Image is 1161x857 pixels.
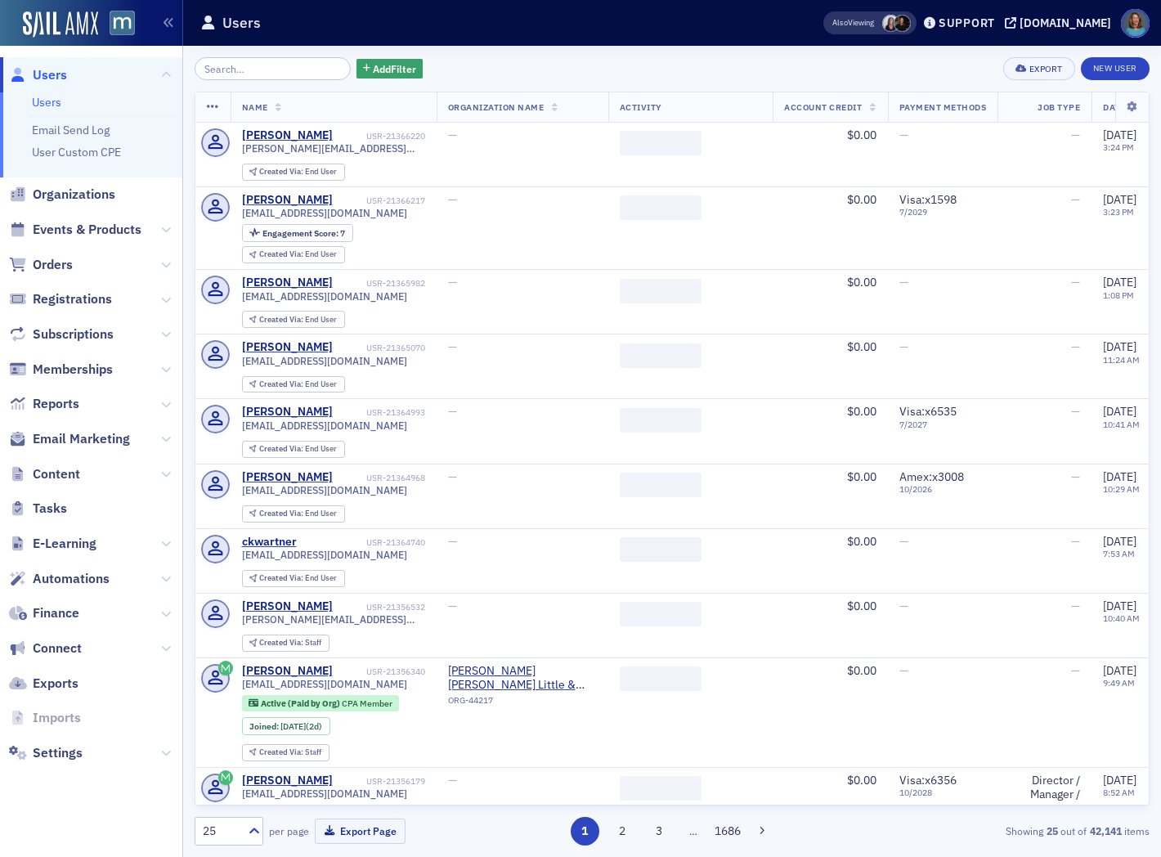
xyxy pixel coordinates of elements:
div: USR-21356340 [335,666,425,677]
span: — [899,275,908,289]
a: ckwartner [242,535,297,550]
span: [DATE] [1103,339,1136,354]
a: [PERSON_NAME] [242,276,333,290]
span: Created Via : [259,508,305,518]
span: Settings [33,744,83,762]
span: Registrations [33,290,112,308]
a: [PERSON_NAME] [PERSON_NAME] Little & [PERSON_NAME] ([PERSON_NAME][GEOGRAPHIC_DATA], [GEOGRAPHIC_D... [448,664,597,693]
span: [DATE] [1103,599,1136,613]
div: Staff [259,639,321,648]
a: Subscriptions [9,325,114,343]
span: — [1071,469,1080,484]
span: Engagement Score : [262,227,340,239]
div: USR-21364740 [299,537,425,548]
a: Content [9,465,80,483]
span: Visa : x6535 [899,404,957,419]
div: 25 [203,823,239,840]
input: Search… [195,57,351,80]
div: USR-21364968 [335,473,425,483]
button: Export [1003,57,1074,80]
span: — [448,534,457,549]
div: (2d) [280,721,322,732]
a: Settings [9,744,83,762]
div: USR-21364993 [335,407,425,418]
span: $0.00 [847,275,876,289]
div: USR-21356179 [335,776,425,787]
span: … [682,823,705,838]
span: Add Filter [373,61,416,76]
a: Email Send Log [32,123,110,137]
span: [PERSON_NAME][EMAIL_ADDRESS][DOMAIN_NAME] [242,142,425,155]
span: [DATE] [1103,404,1136,419]
a: Finance [9,604,79,622]
span: 7 / 2029 [899,207,987,218]
a: Automations [9,570,110,588]
div: Support [939,16,995,30]
span: — [1071,599,1080,613]
div: USR-21366220 [335,131,425,141]
span: Connect [33,639,82,657]
a: [PERSON_NAME] [242,664,333,679]
a: SailAMX [23,11,98,38]
span: [DATE] [1103,275,1136,289]
time: 10:29 AM [1103,483,1140,495]
span: ‌ [620,776,702,801]
a: Registrations [9,290,112,308]
span: Profile [1121,9,1150,38]
span: — [448,275,457,289]
a: [PERSON_NAME] [242,774,333,788]
span: Account Credit [784,101,862,113]
div: End User [259,168,337,177]
span: 10 / 2026 [899,484,987,495]
span: [DATE] [280,720,306,732]
button: 2 [607,817,636,846]
span: — [448,469,457,484]
span: Lauren McDonough [894,15,911,32]
div: End User [259,250,337,259]
time: 1:08 PM [1103,289,1134,301]
time: 10:41 AM [1103,419,1140,430]
label: per page [269,823,309,838]
span: Email Marketing [33,430,130,448]
span: Visa : x6356 [899,773,957,787]
a: Events & Products [9,221,141,239]
time: 3:23 PM [1103,206,1134,218]
a: [PERSON_NAME] [242,470,333,485]
div: [PERSON_NAME] [242,128,333,143]
span: [DATE] [1103,128,1136,142]
span: $0.00 [847,192,876,207]
span: $0.00 [847,534,876,549]
span: [EMAIL_ADDRESS][DOMAIN_NAME] [242,549,407,561]
div: USR-21365070 [335,343,425,353]
span: — [899,599,908,613]
a: View Homepage [98,11,135,38]
a: [PERSON_NAME] [242,193,333,208]
a: Exports [9,675,78,693]
span: ‌ [620,343,702,368]
span: Created Via : [259,314,305,325]
span: ‌ [620,473,702,497]
span: — [448,128,457,142]
span: Imports [33,709,81,727]
span: — [899,339,908,354]
span: Created Via : [259,379,305,389]
div: USR-21366217 [335,195,425,206]
span: Users [33,66,67,84]
span: Content [33,465,80,483]
div: [PERSON_NAME] [242,405,333,420]
time: 3:24 PM [1103,141,1134,153]
span: [EMAIL_ADDRESS][DOMAIN_NAME] [242,290,407,303]
div: Created Via: End User [242,441,345,458]
span: — [448,404,457,419]
div: End User [259,445,337,454]
span: — [899,128,908,142]
span: ‌ [620,131,702,155]
span: ‌ [620,666,702,691]
span: — [899,534,908,549]
span: $0.00 [847,663,876,678]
